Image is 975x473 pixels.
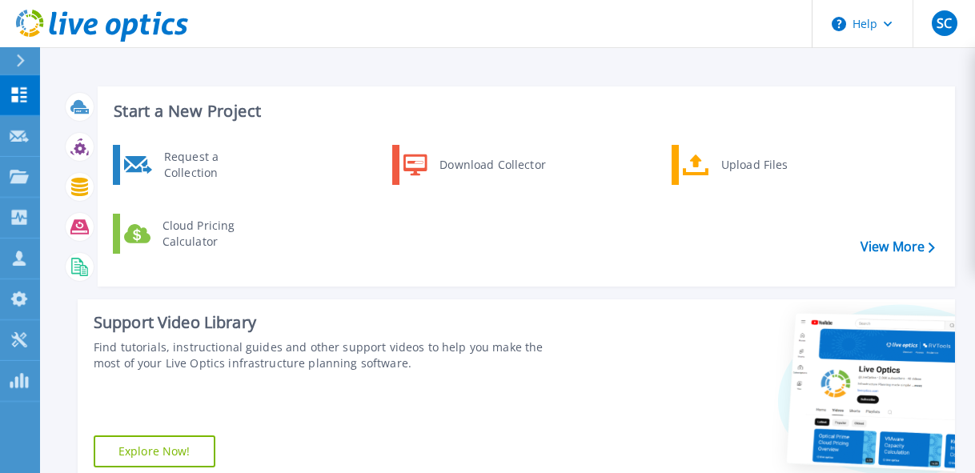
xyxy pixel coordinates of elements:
[156,149,273,181] div: Request a Collection
[937,17,952,30] span: SC
[94,435,215,467] a: Explore Now!
[392,145,556,185] a: Download Collector
[672,145,836,185] a: Upload Files
[94,339,549,371] div: Find tutorials, instructional guides and other support videos to help you make the most of your L...
[113,145,277,185] a: Request a Collection
[861,239,935,255] a: View More
[713,149,832,181] div: Upload Files
[154,218,273,250] div: Cloud Pricing Calculator
[431,149,552,181] div: Download Collector
[113,214,277,254] a: Cloud Pricing Calculator
[114,102,934,120] h3: Start a New Project
[94,312,549,333] div: Support Video Library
